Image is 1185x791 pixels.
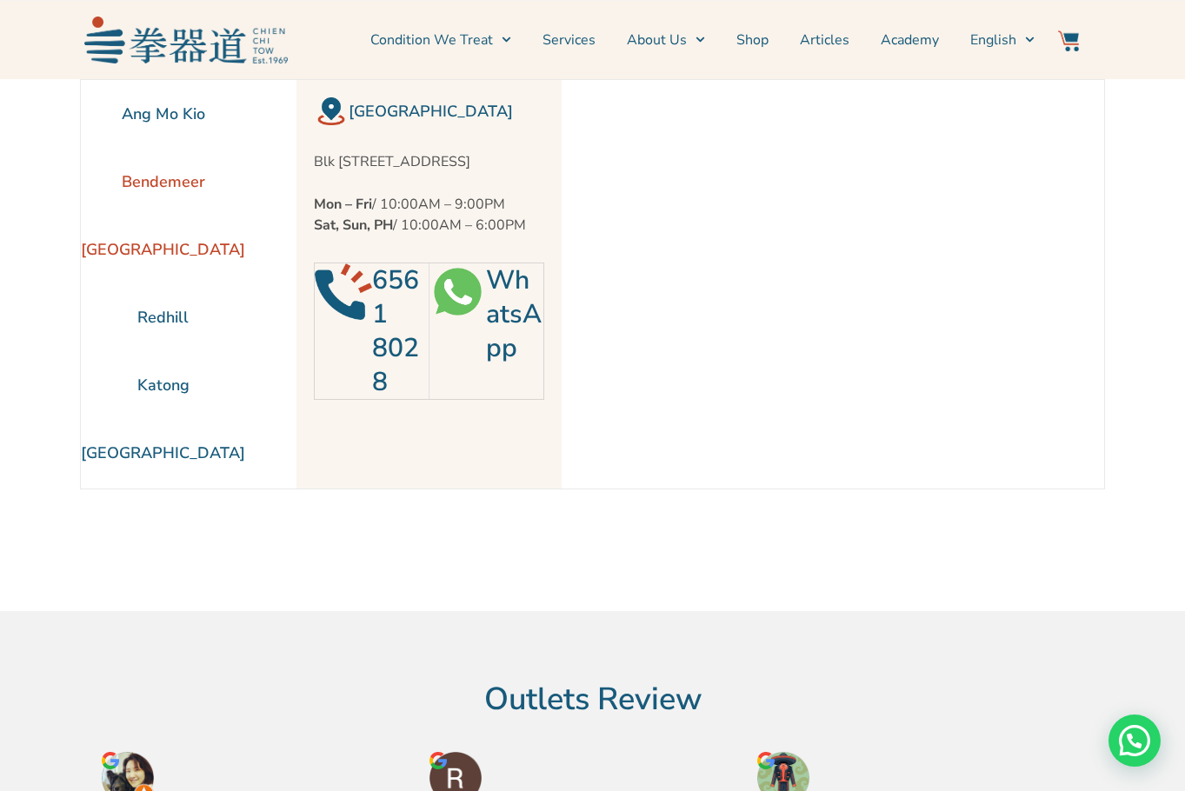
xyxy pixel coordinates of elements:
[627,18,705,62] a: About Us
[970,30,1016,50] span: English
[372,263,419,400] a: 6561 8028
[736,18,769,62] a: Shop
[1058,30,1079,51] img: Website Icon-03
[314,194,544,236] p: / 10:00AM – 9:00PM / 10:00AM – 6:00PM
[800,18,849,62] a: Articles
[543,18,596,62] a: Services
[881,18,939,62] a: Academy
[314,151,544,172] p: Blk [STREET_ADDRESS]
[314,216,393,235] strong: Sat, Sun, PH
[370,18,511,62] a: Condition We Treat
[349,99,544,123] h2: [GEOGRAPHIC_DATA]
[1108,715,1161,767] div: Need help? WhatsApp contact
[93,681,1093,719] h2: Outlets Review
[314,195,372,214] strong: Mon – Fri
[562,80,1054,489] iframe: Chien Chi Tow Healthcare jurong east
[296,18,1035,62] nav: Menu
[970,18,1035,62] a: Switch to English
[486,263,542,366] a: WhatsApp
